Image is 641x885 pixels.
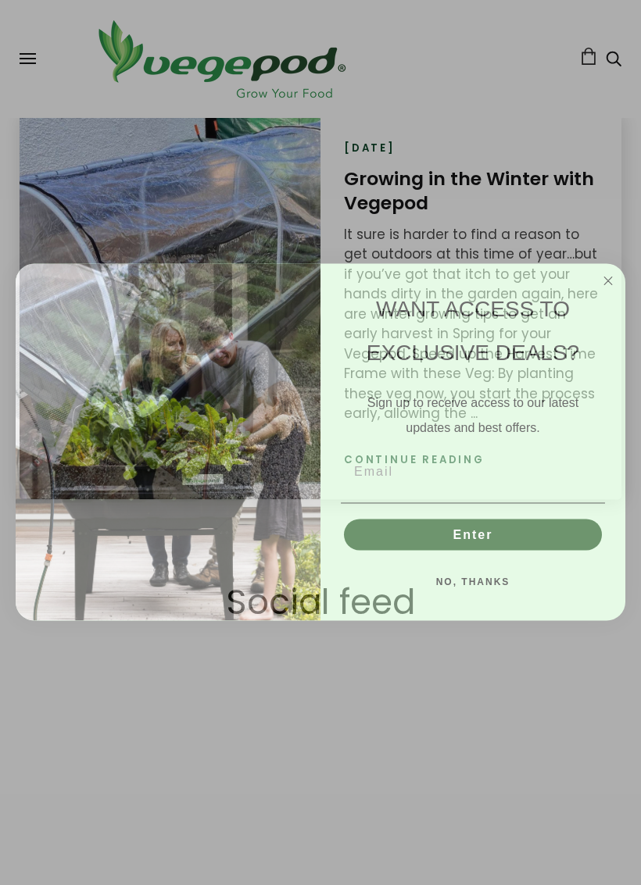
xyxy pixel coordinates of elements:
span: Sign up to receive access to our latest updates and best offers. [367,396,578,434]
button: Close dialog [599,272,618,291]
img: underline [341,503,605,504]
input: Email [341,456,605,487]
button: NO, THANKS [341,566,605,598]
span: WANT ACCESS TO EXCLUSIVE DEALS? [367,297,579,365]
button: Enter [344,519,602,551]
img: e9d03583-1bb1-490f-ad29-36751b3212ff.jpeg [16,264,320,621]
